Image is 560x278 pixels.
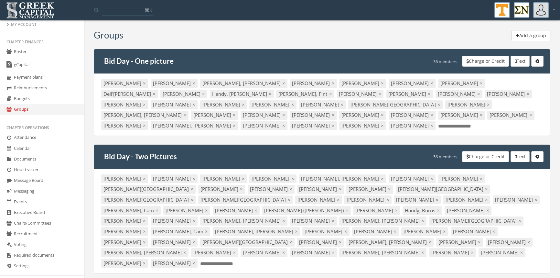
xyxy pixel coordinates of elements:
span: × [436,196,438,203]
div: [PERSON_NAME] [339,79,386,88]
span: × [477,91,480,97]
span: × [282,80,285,86]
div: [PERSON_NAME] [241,248,287,257]
span: ⌘K [145,7,152,13]
h3: Groups [94,30,123,40]
span: × [480,112,483,118]
div: [PERSON_NAME], [PERSON_NAME] [151,121,238,130]
div: [PERSON_NAME], [PERSON_NAME] [299,174,386,183]
span: × [287,196,290,203]
div: [PERSON_NAME] [101,217,148,225]
span: × [192,80,195,86]
span: × [183,112,186,118]
div: [PERSON_NAME] [200,100,247,109]
h4: Bid Day - One picture [104,56,174,67]
span: × [192,217,195,224]
div: [PERSON_NAME] [493,195,540,204]
div: [PERSON_NAME] [344,195,391,204]
div: [PERSON_NAME] [445,100,492,109]
div: [PERSON_NAME] [297,238,344,247]
div: [PERSON_NAME] [248,185,295,194]
div: [PERSON_NAME] [487,111,534,119]
span: × [428,91,431,97]
div: [PERSON_NAME] [200,174,247,183]
div: [PERSON_NAME] [151,217,198,225]
span: × [143,122,146,129]
div: [PERSON_NAME] [290,217,337,225]
div: Handy, Burns [403,206,442,215]
span: × [340,101,343,108]
span: × [443,228,446,235]
span: × [485,186,488,192]
span: × [240,186,243,192]
div: [PERSON_NAME][GEOGRAPHIC_DATA] [101,195,196,204]
div: [PERSON_NAME] [339,111,386,119]
h4: Bid Day - Two Pictures [104,151,177,162]
div: [PERSON_NAME], Cam [151,227,210,236]
button: Charge or Credit [462,151,509,162]
button: Charge or Credit [462,56,509,67]
div: [PERSON_NAME] [486,238,533,247]
div: [PERSON_NAME] [346,185,393,194]
div: [PERSON_NAME], [PERSON_NAME] [339,217,426,225]
div: [PERSON_NAME] [438,79,485,88]
span: × [242,101,245,108]
div: [PERSON_NAME] [485,90,532,98]
span: × [269,91,272,97]
span: × [332,80,335,86]
div: [PERSON_NAME][GEOGRAPHIC_DATA] [396,185,490,194]
div: [PERSON_NAME] [389,174,436,183]
span: × [430,122,433,129]
div: [PERSON_NAME] [101,121,148,130]
div: [PERSON_NAME] [101,259,148,268]
div: [PERSON_NAME] [295,195,342,204]
span: × [183,249,186,256]
div: [PERSON_NAME] [163,206,210,215]
div: [PERSON_NAME] [302,227,349,236]
span: × [430,175,433,182]
span: × [378,91,381,97]
span: × [381,80,384,86]
div: [PERSON_NAME] [479,248,525,257]
div: [PERSON_NAME] [191,111,238,119]
span: × [529,112,532,118]
span: × [332,217,335,224]
div: [PERSON_NAME] [443,195,490,204]
div: [PERSON_NAME][GEOGRAPHIC_DATA] [429,217,523,225]
div: [PERSON_NAME] [151,100,198,109]
span: × [480,175,483,182]
span: × [437,207,440,214]
div: [PERSON_NAME][GEOGRAPHIC_DATA] [198,195,293,204]
div: [PERSON_NAME] [436,90,482,98]
div: [PERSON_NAME] [101,79,148,88]
span: × [205,228,208,235]
div: [PERSON_NAME], [PERSON_NAME] [101,248,188,257]
div: [PERSON_NAME] [151,174,198,183]
span: × [291,101,294,108]
div: [PERSON_NAME] [297,185,344,194]
div: [PERSON_NAME] [394,195,441,204]
div: Handy, [PERSON_NAME] [210,90,274,98]
div: [PERSON_NAME] [151,259,198,268]
div: [PERSON_NAME] [438,174,485,183]
div: [PERSON_NAME] [352,227,399,236]
div: 56 members [433,151,457,162]
span: × [282,249,285,256]
div: [PERSON_NAME] [101,227,148,236]
div: [PERSON_NAME] [436,238,483,247]
div: [PERSON_NAME], Fint [276,90,334,98]
span: × [192,260,195,266]
span: × [233,122,236,129]
div: [PERSON_NAME] [389,79,436,88]
span: × [153,91,156,97]
span: × [282,122,285,129]
span: × [192,101,195,108]
div: [PERSON_NAME] [213,206,260,215]
button: Add a group [512,30,550,41]
div: [PERSON_NAME], [PERSON_NAME] [200,217,287,225]
div: [PERSON_NAME] [151,238,198,247]
span: × [381,112,384,118]
span: × [518,217,521,224]
div: [PERSON_NAME] [401,227,448,236]
div: [PERSON_NAME] [445,206,491,215]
